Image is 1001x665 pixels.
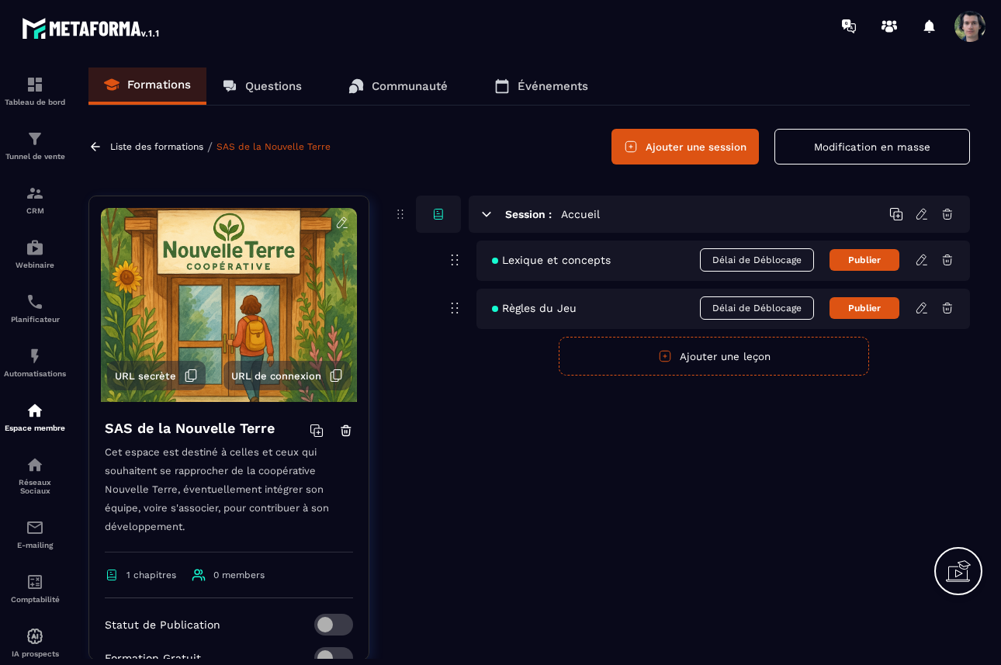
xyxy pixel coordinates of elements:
a: formationformationTableau de bord [4,64,66,118]
button: Ajouter une leçon [559,337,869,376]
a: Communauté [333,68,463,105]
p: Espace membre [4,424,66,432]
img: formation [26,184,44,203]
p: Tunnel de vente [4,152,66,161]
button: URL de connexion [223,361,351,390]
img: logo [22,14,161,42]
img: formation [26,75,44,94]
p: Communauté [372,79,448,93]
span: URL de connexion [231,370,321,382]
a: formationformationCRM [4,172,66,227]
p: Formation Gratuit [105,652,201,664]
a: Formations [88,68,206,105]
img: automations [26,401,44,420]
img: social-network [26,455,44,474]
h4: SAS de la Nouvelle Terre [105,417,275,439]
h5: Accueil [561,206,600,222]
a: schedulerschedulerPlanificateur [4,281,66,335]
span: Délai de Déblocage [700,248,814,272]
p: Planificateur [4,315,66,324]
p: IA prospects [4,649,66,658]
img: background [101,208,357,402]
button: Publier [830,249,899,271]
span: Lexique et concepts [492,254,611,266]
img: automations [26,238,44,257]
span: URL secrète [115,370,176,382]
button: URL secrète [107,361,206,390]
button: Modification en masse [774,129,970,165]
span: Délai de Déblocage [700,296,814,320]
p: Comptabilité [4,595,66,604]
img: automations [26,347,44,365]
p: E-mailing [4,541,66,549]
button: Ajouter une session [611,129,759,165]
a: accountantaccountantComptabilité [4,561,66,615]
p: CRM [4,206,66,215]
a: automationsautomationsEspace membre [4,390,66,444]
img: email [26,518,44,537]
a: SAS de la Nouvelle Terre [216,141,331,152]
p: Réseaux Sociaux [4,478,66,495]
a: Questions [206,68,317,105]
span: 0 members [213,570,265,580]
img: formation [26,130,44,148]
a: automationsautomationsAutomatisations [4,335,66,390]
img: automations [26,627,44,646]
p: Statut de Publication [105,618,220,631]
p: Tableau de bord [4,98,66,106]
p: Événements [518,79,588,93]
p: Formations [127,78,191,92]
span: 1 chapitres [126,570,176,580]
p: Cet espace est destiné à celles et ceux qui souhaitent se rapprocher de la coopérative Nouvelle T... [105,443,353,552]
button: Publier [830,297,899,319]
h6: Session : [505,208,552,220]
img: accountant [26,573,44,591]
a: Liste des formations [110,141,203,152]
a: social-networksocial-networkRéseaux Sociaux [4,444,66,507]
span: / [207,140,213,154]
p: Questions [245,79,302,93]
a: emailemailE-mailing [4,507,66,561]
p: Automatisations [4,369,66,378]
span: Règles du Jeu [492,302,577,314]
a: Événements [479,68,604,105]
p: Webinaire [4,261,66,269]
img: scheduler [26,293,44,311]
a: formationformationTunnel de vente [4,118,66,172]
a: automationsautomationsWebinaire [4,227,66,281]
